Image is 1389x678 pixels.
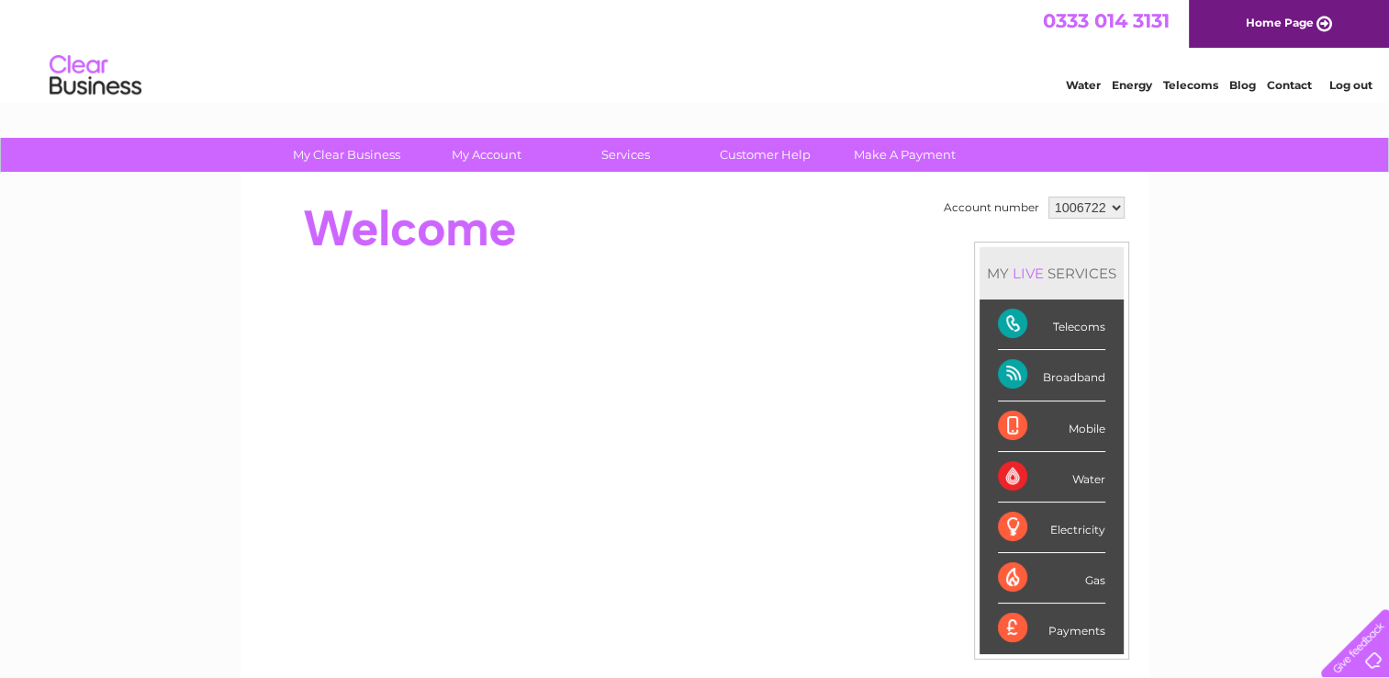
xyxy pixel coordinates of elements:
[980,247,1124,299] div: MY SERVICES
[1229,78,1256,92] a: Blog
[49,48,142,104] img: logo.png
[1112,78,1152,92] a: Energy
[410,138,562,172] a: My Account
[1163,78,1218,92] a: Telecoms
[689,138,841,172] a: Customer Help
[939,192,1044,223] td: Account number
[1043,9,1170,32] a: 0333 014 3131
[998,401,1105,452] div: Mobile
[550,138,701,172] a: Services
[262,10,1129,89] div: Clear Business is a trading name of Verastar Limited (registered in [GEOGRAPHIC_DATA] No. 3667643...
[998,452,1105,503] div: Water
[1009,265,1047,282] div: LIVE
[998,503,1105,553] div: Electricity
[1328,78,1372,92] a: Log out
[271,138,422,172] a: My Clear Business
[998,604,1105,653] div: Payments
[829,138,980,172] a: Make A Payment
[1267,78,1312,92] a: Contact
[998,350,1105,401] div: Broadband
[998,553,1105,604] div: Gas
[1066,78,1101,92] a: Water
[998,299,1105,350] div: Telecoms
